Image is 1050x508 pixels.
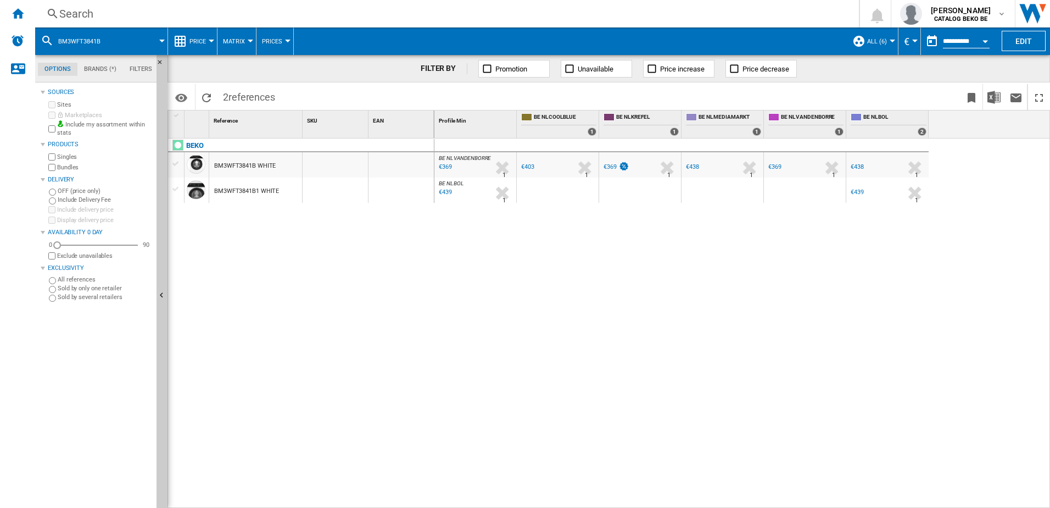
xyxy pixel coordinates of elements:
[616,113,679,123] span: BE NL KREFEL
[211,111,302,128] div: Sort None
[1002,31,1046,51] button: Edit
[48,164,55,171] input: Bundles
[46,241,55,249] div: 0
[11,34,24,47] img: alerts-logo.svg
[38,63,77,76] md-tab-item: Options
[58,293,152,301] label: Sold by several retailers
[48,101,55,108] input: Sites
[699,113,761,123] span: BE NL MEDIAMARKT
[123,63,159,76] md-tab-item: Filters
[439,180,463,186] span: BE NL BOL
[904,36,909,47] span: €
[228,91,275,103] span: references
[189,27,211,55] button: Price
[58,196,152,204] label: Include Delivery Fee
[975,30,995,49] button: Open calendar
[174,27,211,55] div: Price
[305,111,368,128] div: SKU Sort None
[49,277,56,284] input: All references
[57,252,152,260] label: Exclude unavailables
[643,60,714,78] button: Price increase
[667,170,671,181] div: Delivery Time : 1 day
[849,162,864,173] div: €438
[214,179,279,204] div: BM3WFT3841B1 WHITE
[49,286,56,293] input: Sold by only one retailer
[57,101,152,109] label: Sites
[519,111,599,138] div: BE NL COOLBLUE 1 offers sold by BE NL COOLBLUE
[262,27,288,55] button: Prices
[48,153,55,161] input: Singles
[305,111,368,128] div: Sort None
[49,295,56,302] input: Sold by several retailers
[437,162,452,173] div: Last updated : Wednesday, 10 September 2025 12:11
[140,241,152,249] div: 90
[983,84,1005,110] button: Download in Excel
[1005,84,1027,110] button: Send this report by email
[214,153,276,179] div: BM3WFT3841B WHITE
[588,128,596,136] div: 1 offers sold by BE NL COOLBLUE
[262,38,282,45] span: Prices
[58,38,100,45] span: bm3wft3841b
[49,197,56,205] input: Include Delivery Fee
[187,111,209,128] div: Sort None
[602,162,629,173] div: €369
[57,120,152,137] label: Include my assortment within stats
[725,60,797,78] button: Price decrease
[867,38,887,45] span: ALL (6)
[851,163,864,170] div: €438
[502,195,506,206] div: Delivery Time : 1 day
[373,118,384,124] span: EAN
[58,187,152,195] label: OFF (price only)
[421,63,467,74] div: FILTER BY
[211,111,302,128] div: Reference Sort None
[601,111,681,138] div: BE NL KREFEL 1 offers sold by BE NL KREFEL
[863,113,926,123] span: BE NL BOL
[742,65,789,73] span: Price decrease
[437,187,452,198] div: Last updated : Wednesday, 10 September 2025 05:14
[750,170,753,181] div: Delivery Time : 1 day
[48,264,152,273] div: Exclusivity
[478,60,550,78] button: Promotion
[915,195,918,206] div: Delivery Time : 1 day
[534,113,596,123] span: BE NL COOLBLUE
[915,170,918,181] div: Delivery Time : 1 day
[223,38,245,45] span: Matrix
[48,206,55,213] input: Include delivery price
[49,189,56,196] input: OFF (price only)
[684,111,763,138] div: BE NL MEDIAMARKT 1 offers sold by BE NL MEDIAMARKT
[57,120,64,127] img: mysite-bg-18x18.png
[502,170,506,181] div: Delivery Time : 1 day
[520,162,534,173] div: €403
[578,65,613,73] span: Unavailable
[437,111,516,128] div: Sort None
[781,113,844,123] span: BE NL VANDENBORRE
[521,163,534,170] div: €403
[371,111,434,128] div: Sort None
[768,163,781,170] div: €369
[371,111,434,128] div: EAN Sort None
[59,6,830,21] div: Search
[987,91,1001,104] img: excel-24x24.png
[849,187,864,198] div: €439
[904,27,915,55] div: €
[217,84,281,107] span: 2
[48,140,152,149] div: Products
[57,240,138,251] md-slider: Availability
[57,216,152,224] label: Display delivery price
[585,170,588,181] div: Delivery Time : 1 day
[835,128,844,136] div: 1 offers sold by BE NL VANDENBORRE
[214,118,238,124] span: Reference
[898,27,921,55] md-menu: Currency
[48,228,152,237] div: Availability 0 Day
[867,27,892,55] button: ALL (6)
[189,38,206,45] span: Price
[918,128,926,136] div: 2 offers sold by BE NL BOL
[48,217,55,224] input: Display delivery price
[437,111,516,128] div: Profile Min Sort None
[57,163,152,172] label: Bundles
[931,5,991,16] span: [PERSON_NAME]
[223,27,250,55] div: Matrix
[170,87,192,107] button: Options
